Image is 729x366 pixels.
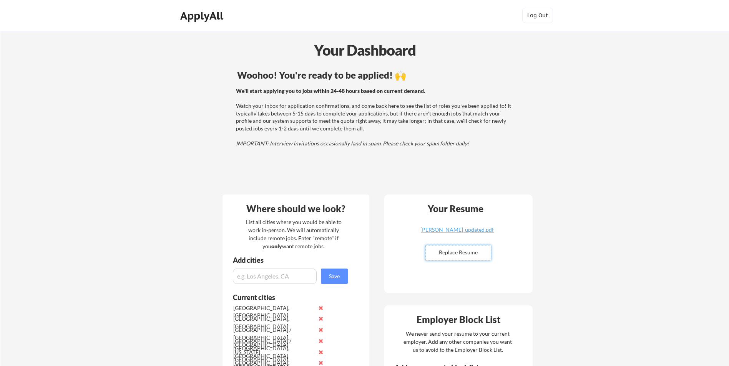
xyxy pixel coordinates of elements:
[241,218,347,250] div: List all cities where you would be able to work in-person. We will automatically include remote j...
[233,337,314,360] div: [GEOGRAPHIC_DATA] / [GEOGRAPHIC_DATA], [GEOGRAPHIC_DATA]
[321,269,348,284] button: Save
[412,227,503,239] a: [PERSON_NAME]-updated.pdf
[233,269,317,284] input: e.g. Los Angeles, CA
[418,204,494,213] div: Your Resume
[224,204,367,213] div: Where should we look?
[387,315,530,324] div: Employer Block List
[233,257,350,264] div: Add cities
[1,39,729,61] div: Your Dashboard
[233,304,314,319] div: [GEOGRAPHIC_DATA], [GEOGRAPHIC_DATA]
[236,87,513,147] div: Watch your inbox for application confirmations, and come back here to see the list of roles you'v...
[233,315,314,330] div: [GEOGRAPHIC_DATA], [GEOGRAPHIC_DATA]
[236,87,425,94] strong: We'll start applying you to jobs within 24-48 hours based on current demand.
[236,140,469,147] em: IMPORTANT: Interview invitations occasionally land in spam. Please check your spam folder daily!
[412,227,503,232] div: [PERSON_NAME]-updated.pdf
[522,8,553,23] button: Log Out
[271,243,282,249] strong: only
[233,294,339,301] div: Current cities
[180,9,226,22] div: ApplyAll
[237,71,514,80] div: Woohoo! You're ready to be applied! 🙌
[403,330,513,354] div: We never send your resume to your current employer. Add any other companies you want us to avoid ...
[233,326,314,349] div: [GEOGRAPHIC_DATA] / [GEOGRAPHIC_DATA], [GEOGRAPHIC_DATA]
